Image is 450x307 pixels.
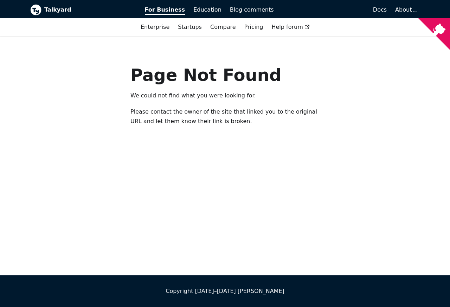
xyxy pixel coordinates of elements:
[189,4,226,16] a: Education
[395,6,416,13] a: About
[240,21,268,33] a: Pricing
[210,24,236,30] a: Compare
[130,91,320,100] p: We could not find what you were looking for.
[271,24,309,30] span: Help forum
[145,6,185,15] span: For Business
[373,6,387,13] span: Docs
[193,6,221,13] span: Education
[30,4,135,15] a: Talkyard logoTalkyard
[174,21,206,33] a: Startups
[30,4,41,15] img: Talkyard logo
[30,287,420,296] div: Copyright [DATE]–[DATE] [PERSON_NAME]
[44,5,135,14] b: Talkyard
[130,64,320,85] h1: Page Not Found
[130,107,320,126] p: Please contact the owner of the site that linked you to the original URL and let them know their ...
[267,21,314,33] a: Help forum
[226,4,278,16] a: Blog comments
[230,6,274,13] span: Blog comments
[141,4,189,16] a: For Business
[278,4,391,16] a: Docs
[136,21,174,33] a: Enterprise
